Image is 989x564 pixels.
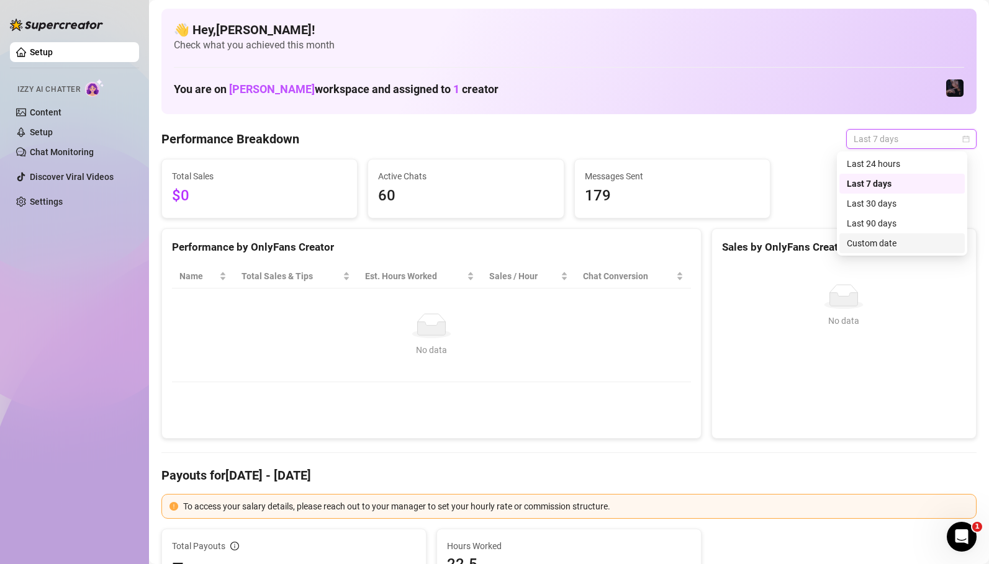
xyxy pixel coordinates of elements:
span: Total Sales & Tips [242,269,340,283]
div: Last 24 hours [847,157,957,171]
span: calendar [962,135,970,143]
span: $0 [172,184,347,208]
div: Last 7 days [847,177,957,190]
div: Performance by OnlyFans Creator [172,239,691,256]
span: Total Sales [172,169,347,183]
h4: Performance Breakdown [161,130,299,148]
span: Name [179,269,217,283]
span: info-circle [230,542,239,550]
a: Discover Viral Videos [30,172,114,182]
iframe: Intercom live chat [947,522,977,552]
div: Est. Hours Worked [365,269,464,283]
th: Name [172,264,234,289]
div: No data [727,314,961,328]
span: [PERSON_NAME] [229,83,315,96]
div: Last 90 days [839,213,965,233]
th: Sales / Hour [482,264,576,289]
span: Chat Conversion [583,269,674,283]
img: AI Chatter [85,79,104,97]
span: Check what you achieved this month [174,38,964,52]
span: 1 [453,83,459,96]
span: exclamation-circle [169,502,178,511]
span: Hours Worked [447,539,691,553]
a: Chat Monitoring [30,147,94,157]
span: 1 [972,522,982,532]
a: Settings [30,197,63,207]
a: Setup [30,47,53,57]
img: CYBERGIRL [946,79,964,97]
div: Last 30 days [847,197,957,210]
div: Last 30 days [839,194,965,213]
h4: Payouts for [DATE] - [DATE] [161,467,977,484]
span: Active Chats [378,169,553,183]
div: Custom date [847,236,957,250]
div: To access your salary details, please reach out to your manager to set your hourly rate or commis... [183,499,969,513]
span: 60 [378,184,553,208]
div: Last 90 days [847,217,957,230]
div: No data [184,343,679,357]
a: Setup [30,127,53,137]
div: Last 7 days [839,174,965,194]
span: Total Payouts [172,539,225,553]
img: logo-BBDzfeDw.svg [10,19,103,31]
span: Izzy AI Chatter [17,84,80,96]
div: Custom date [839,233,965,253]
span: Last 7 days [854,130,969,148]
span: Sales / Hour [489,269,558,283]
div: Last 24 hours [839,154,965,174]
h4: 👋 Hey, [PERSON_NAME] ! [174,21,964,38]
th: Total Sales & Tips [234,264,358,289]
th: Chat Conversion [576,264,691,289]
h1: You are on workspace and assigned to creator [174,83,499,96]
span: Messages Sent [585,169,760,183]
div: Sales by OnlyFans Creator [722,239,966,256]
a: Content [30,107,61,117]
span: 179 [585,184,760,208]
